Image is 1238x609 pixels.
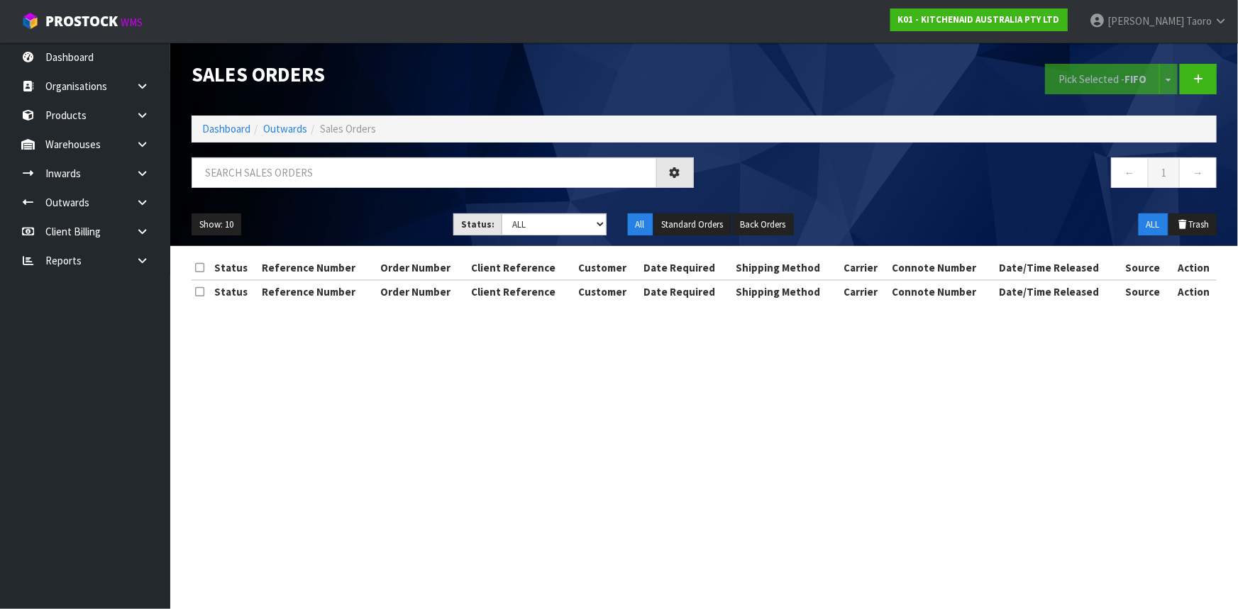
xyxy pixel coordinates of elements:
[1171,280,1217,303] th: Action
[1107,14,1184,28] span: [PERSON_NAME]
[898,13,1060,26] strong: K01 - KITCHENAID AUSTRALIA PTY LTD
[192,64,694,86] h1: Sales Orders
[996,257,1122,279] th: Date/Time Released
[258,257,377,279] th: Reference Number
[1045,64,1160,94] button: Pick Selected -FIFO
[45,12,118,30] span: ProStock
[628,213,653,236] button: All
[888,257,996,279] th: Connote Number
[840,280,888,303] th: Carrier
[202,122,250,135] a: Dashboard
[732,280,840,303] th: Shipping Method
[192,157,657,188] input: Search sales orders
[996,280,1122,303] th: Date/Time Released
[1186,14,1212,28] span: Taoro
[1169,213,1217,236] button: Trash
[468,280,575,303] th: Client Reference
[461,218,494,230] strong: Status:
[263,122,307,135] a: Outwards
[640,280,732,303] th: Date Required
[575,280,640,303] th: Customer
[121,16,143,29] small: WMS
[640,257,732,279] th: Date Required
[732,257,840,279] th: Shipping Method
[1122,257,1171,279] th: Source
[21,12,39,30] img: cube-alt.png
[211,257,258,279] th: Status
[715,157,1217,192] nav: Page navigation
[1124,72,1146,86] strong: FIFO
[575,257,640,279] th: Customer
[840,257,888,279] th: Carrier
[1111,157,1149,188] a: ←
[1148,157,1180,188] a: 1
[377,257,468,279] th: Order Number
[377,280,468,303] th: Order Number
[733,213,794,236] button: Back Orders
[192,213,241,236] button: Show: 10
[890,9,1068,31] a: K01 - KITCHENAID AUSTRALIA PTY LTD
[258,280,377,303] th: Reference Number
[211,280,258,303] th: Status
[1171,257,1217,279] th: Action
[1139,213,1168,236] button: ALL
[1122,280,1171,303] th: Source
[888,280,996,303] th: Connote Number
[654,213,731,236] button: Standard Orders
[468,257,575,279] th: Client Reference
[320,122,376,135] span: Sales Orders
[1179,157,1217,188] a: →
